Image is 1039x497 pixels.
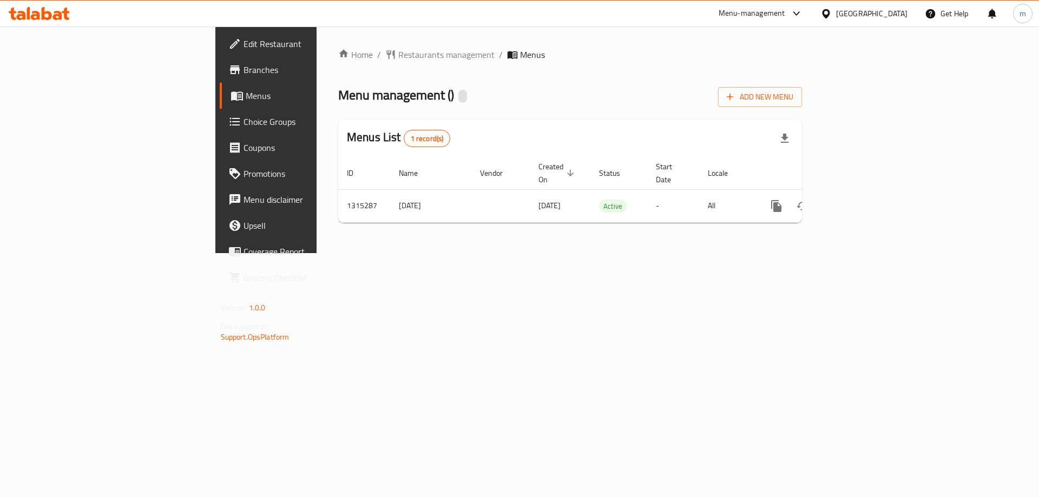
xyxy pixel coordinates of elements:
[244,63,380,76] span: Branches
[338,83,454,107] span: Menu management ( )
[244,37,380,50] span: Edit Restaurant
[772,125,798,151] div: Export file
[398,48,495,61] span: Restaurants management
[220,109,389,135] a: Choice Groups
[220,31,389,57] a: Edit Restaurant
[244,219,380,232] span: Upsell
[727,90,793,104] span: Add New Menu
[538,198,561,213] span: [DATE]
[719,7,785,20] div: Menu-management
[220,135,389,161] a: Coupons
[244,167,380,180] span: Promotions
[347,129,450,147] h2: Menus List
[220,161,389,187] a: Promotions
[244,271,380,284] span: Grocery Checklist
[656,160,686,186] span: Start Date
[480,167,517,180] span: Vendor
[338,157,876,223] table: enhanced table
[246,89,380,102] span: Menus
[347,167,367,180] span: ID
[538,160,577,186] span: Created On
[499,48,503,61] li: /
[836,8,908,19] div: [GEOGRAPHIC_DATA]
[599,200,627,213] span: Active
[338,48,802,61] nav: breadcrumb
[220,264,389,290] a: Grocery Checklist
[708,167,742,180] span: Locale
[599,167,634,180] span: Status
[790,193,816,219] button: Change Status
[699,189,755,222] td: All
[244,141,380,154] span: Coupons
[244,115,380,128] span: Choice Groups
[220,187,389,213] a: Menu disclaimer
[220,213,389,238] a: Upsell
[220,238,389,264] a: Coverage Report
[755,157,876,190] th: Actions
[404,134,450,144] span: 1 record(s)
[385,48,495,61] a: Restaurants management
[390,189,471,222] td: [DATE]
[1020,8,1026,19] span: m
[221,319,271,333] span: Get support on:
[220,83,389,109] a: Menus
[647,189,699,222] td: -
[404,130,451,147] div: Total records count
[520,48,545,61] span: Menus
[399,167,432,180] span: Name
[221,301,247,315] span: Version:
[244,193,380,206] span: Menu disclaimer
[221,330,290,344] a: Support.OpsPlatform
[244,245,380,258] span: Coverage Report
[249,301,266,315] span: 1.0.0
[718,87,802,107] button: Add New Menu
[764,193,790,219] button: more
[220,57,389,83] a: Branches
